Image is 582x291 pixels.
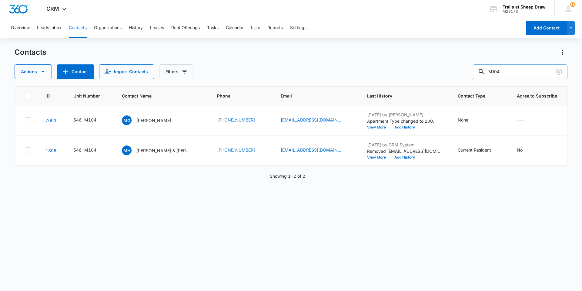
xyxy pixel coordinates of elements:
[226,18,244,38] button: Calendar
[367,125,390,129] button: View More
[73,117,107,124] div: Unit Number - 546-M104 - Select to Edit Field
[69,18,87,38] button: Contacts
[517,117,525,124] div: ---
[458,117,468,123] div: None
[367,156,390,159] button: View More
[136,147,191,154] p: [PERSON_NAME] & [PERSON_NAME]
[570,2,575,7] span: 58
[458,147,502,154] div: Contact Type - Current Resident - Select to Edit Field
[281,117,341,123] a: [EMAIL_ADDRESS][DOMAIN_NAME]
[267,18,283,38] button: Reports
[207,18,219,38] button: Tasks
[73,147,96,153] div: 546-M104
[517,147,533,154] div: Agree to Subscribe - No - Select to Edit Field
[290,18,306,38] button: Settings
[150,18,164,38] button: Leases
[390,125,419,129] button: Add History
[367,148,443,154] p: Removed [EMAIL_ADDRESS][DOMAIN_NAME] from the email marketing list, 'Pet #2 [MEDICAL_DATA] Expired'.
[45,118,56,123] a: Navigate to contact details page for Megan Gee
[554,67,564,77] button: Clear
[99,64,154,79] button: Import Contacts
[46,5,59,12] span: CRM
[73,93,108,99] span: Unit Number
[11,18,30,38] button: Overview
[473,64,567,79] input: Search Contacts
[217,93,257,99] span: Phone
[281,147,352,154] div: Email - myrahoffart2@yahoo.com - Select to Edit Field
[15,48,46,57] h1: Contacts
[458,147,491,153] div: Current Resident
[367,142,443,148] p: [DATE] by CRM System
[517,147,523,153] div: No
[458,93,493,99] span: Contact Type
[281,117,352,124] div: Email - mgngee@gmail.com - Select to Edit Field
[94,18,122,38] button: Organizations
[367,111,443,118] p: [DATE] by [PERSON_NAME]
[281,147,341,153] a: [EMAIL_ADDRESS][DOMAIN_NAME]
[217,117,266,124] div: Phone - (269) 365-8270 - Select to Edit Field
[217,147,255,153] a: [PHONE_NUMBER]
[37,18,62,38] button: Leads Inbox
[526,21,567,35] button: Add Contact
[390,156,419,159] button: Add History
[503,5,546,9] div: account name
[251,18,260,38] button: Lists
[73,117,96,123] div: 546-M104
[558,47,567,57] button: Actions
[129,18,143,38] button: History
[122,93,193,99] span: Contact Name
[517,93,557,99] span: Agree to Subscribe
[136,117,171,124] p: [PERSON_NAME]
[570,2,575,7] div: notifications count
[122,145,202,155] div: Contact Name - Myra Hoffart & Jordan Hoffart - Select to Edit Field
[159,64,193,79] button: Filters
[122,145,132,155] span: MH
[171,18,200,38] button: Rent Offerings
[15,64,52,79] button: Actions
[217,147,266,154] div: Phone - (307) 630-4100 - Select to Edit Field
[281,93,344,99] span: Email
[73,147,107,154] div: Unit Number - 546-M104 - Select to Edit Field
[503,9,546,14] div: account id
[57,64,94,79] button: Add Contact
[122,115,132,125] span: MG
[367,93,434,99] span: Last History
[45,93,50,99] span: ID
[122,115,182,125] div: Contact Name - Megan Gee - Select to Edit Field
[217,117,255,123] a: [PHONE_NUMBER]
[458,117,479,124] div: Contact Type - None - Select to Edit Field
[367,118,443,124] p: Apartment Type changed to 200.
[45,148,56,153] a: Navigate to contact details page for Myra Hoffart & Jordan Hoffart
[270,173,305,179] p: Showing 1-2 of 2
[517,117,536,124] div: Agree to Subscribe - - Select to Edit Field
